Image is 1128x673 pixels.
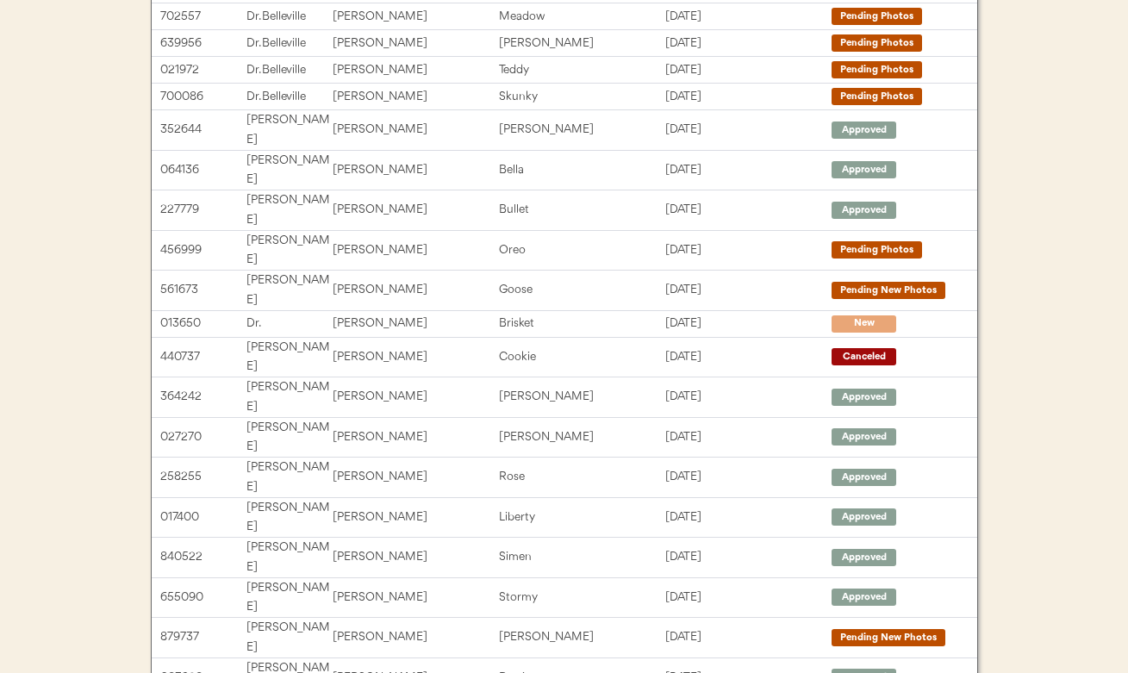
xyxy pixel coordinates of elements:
div: [PERSON_NAME] [333,387,499,407]
div: 440737 [160,347,246,367]
div: [PERSON_NAME] [246,618,333,657]
div: [PERSON_NAME] [246,418,333,458]
div: [DATE] [665,34,832,53]
div: [DATE] [665,87,832,107]
div: [PERSON_NAME] [246,110,333,150]
div: [PERSON_NAME] [333,87,499,107]
div: Approved [840,163,888,178]
div: [PERSON_NAME] [246,538,333,577]
div: New [840,316,888,331]
div: 027270 [160,427,246,447]
div: [PERSON_NAME] [333,314,499,333]
div: Bella [499,160,665,180]
div: [DATE] [665,314,832,333]
div: [PERSON_NAME] [246,231,333,271]
div: [PERSON_NAME] [333,34,499,53]
div: [PERSON_NAME] [333,547,499,567]
div: Dr. Belleville [246,87,333,107]
div: Approved [840,590,888,605]
div: Dr. Belleville [246,34,333,53]
div: [DATE] [665,347,832,367]
div: Pending Photos [840,36,913,51]
div: 013650 [160,314,246,333]
div: Approved [840,510,888,525]
div: [DATE] [665,60,832,80]
div: [PERSON_NAME] [246,578,333,618]
div: [PERSON_NAME] [333,60,499,80]
div: [DATE] [665,120,832,140]
div: Pending Photos [840,9,913,24]
div: Goose [499,280,665,300]
div: [DATE] [665,240,832,260]
div: Brisket [499,314,665,333]
div: [PERSON_NAME] [333,588,499,608]
div: Approved [840,470,888,485]
div: [PERSON_NAME] [333,280,499,300]
div: [PERSON_NAME] [333,427,499,447]
div: [DATE] [665,160,832,180]
div: [DATE] [665,547,832,567]
div: 227779 [160,200,246,220]
div: Rose [499,467,665,487]
div: Dr. [246,314,333,333]
div: [PERSON_NAME] [333,240,499,260]
div: 352644 [160,120,246,140]
div: 064136 [160,160,246,180]
div: [PERSON_NAME] [333,627,499,647]
div: [PERSON_NAME] [499,627,665,647]
div: Pending Photos [840,243,913,258]
div: [PERSON_NAME] [333,120,499,140]
div: Pending Photos [840,90,913,104]
div: [PERSON_NAME] [246,151,333,190]
div: Pending Photos [840,63,913,78]
div: [DATE] [665,200,832,220]
div: 017400 [160,508,246,527]
div: Approved [840,551,888,565]
div: [PERSON_NAME] [499,427,665,447]
div: [DATE] [665,280,832,300]
div: [PERSON_NAME] [499,120,665,140]
div: [PERSON_NAME] [246,377,333,417]
div: Pending New Photos [840,284,937,298]
div: [PERSON_NAME] [333,160,499,180]
div: [PERSON_NAME] [333,7,499,27]
div: [PERSON_NAME] [246,458,333,497]
div: [PERSON_NAME] [246,190,333,230]
div: Dr. Belleville [246,7,333,27]
div: Simen [499,547,665,567]
div: [PERSON_NAME] [246,271,333,310]
div: [PERSON_NAME] [333,347,499,367]
div: 655090 [160,588,246,608]
div: 456999 [160,240,246,260]
div: 364242 [160,387,246,407]
div: [DATE] [665,588,832,608]
div: Teddy [499,60,665,80]
div: 879737 [160,627,246,647]
div: [PERSON_NAME] [333,467,499,487]
div: Meadow [499,7,665,27]
div: [DATE] [665,627,832,647]
div: Liberty [499,508,665,527]
div: Bullet [499,200,665,220]
div: Pending New Photos [840,631,937,645]
div: 840522 [160,547,246,567]
div: 561673 [160,280,246,300]
div: [DATE] [665,427,832,447]
div: 700086 [160,87,246,107]
div: [DATE] [665,467,832,487]
div: [DATE] [665,7,832,27]
div: [DATE] [665,387,832,407]
div: Approved [840,430,888,445]
div: Approved [840,203,888,218]
div: 702557 [160,7,246,27]
div: [PERSON_NAME] [246,498,333,538]
div: Approved [840,390,888,405]
div: Stormy [499,588,665,608]
div: [PERSON_NAME] [333,508,499,527]
div: Cookie [499,347,665,367]
div: Approved [840,123,888,138]
div: Skunky [499,87,665,107]
div: 639956 [160,34,246,53]
div: [DATE] [665,508,832,527]
div: Canceled [840,350,888,365]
